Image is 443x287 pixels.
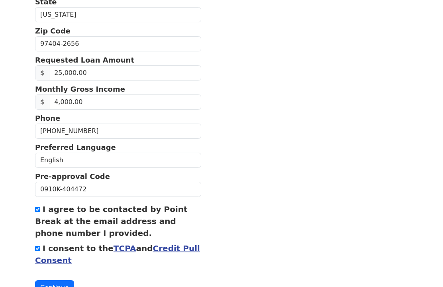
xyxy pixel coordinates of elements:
label: I agree to be contacted by Point Break at the email address and phone number I provided. [35,204,188,238]
strong: Preferred Language [35,143,116,151]
a: TCPA [114,244,136,253]
strong: Requested Loan Amount [35,56,134,64]
strong: Pre-approval Code [35,172,110,181]
input: Phone [35,124,201,139]
label: I consent to the and [35,244,200,265]
strong: Phone [35,114,60,122]
input: Requested Loan Amount [49,65,201,81]
p: Monthly Gross Income [35,84,201,94]
span: $ [35,94,49,110]
input: Zip Code [35,36,201,51]
span: $ [35,65,49,81]
input: Monthly Gross Income [49,94,201,110]
input: Pre-approval Code [35,182,201,197]
strong: Zip Code [35,27,71,35]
